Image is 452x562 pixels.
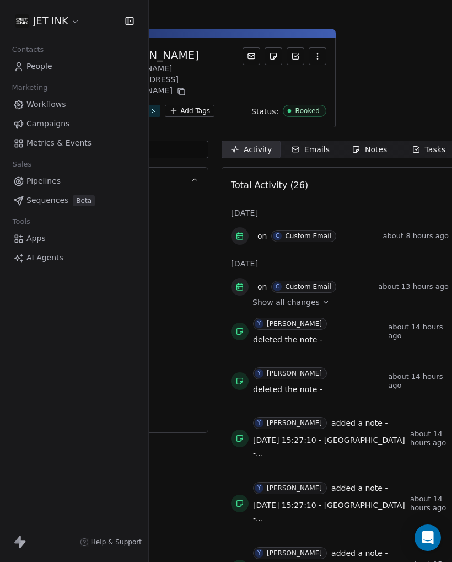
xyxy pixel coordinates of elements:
a: Metrics & Events [9,134,139,152]
div: [PERSON_NAME] [267,419,322,427]
a: Help & Support [80,538,142,547]
div: Custom Email [285,283,331,291]
span: Sequences [26,195,68,206]
div: [PERSON_NAME] [267,370,322,377]
span: Metrics & Events [26,137,92,149]
div: Y [257,319,261,328]
div: Booked [295,107,320,115]
span: Tools [8,213,35,230]
img: JET%20INK%20Metal.png [15,14,29,28]
span: AI Agents [26,252,63,264]
div: C [276,232,279,240]
span: Campaigns [26,118,69,130]
div: Open Intercom Messenger [415,524,441,551]
div: Y [257,484,261,493]
a: People [9,57,139,76]
span: added a note - [331,548,388,559]
div: [PERSON_NAME][EMAIL_ADDRESS][DOMAIN_NAME] [108,63,243,98]
span: Sales [8,156,36,173]
span: [DATE] [231,207,258,218]
span: about 13 hours ago [378,282,449,291]
div: C [276,282,279,291]
span: Total Activity (26) [231,180,308,190]
span: [DATE] 15:27:10 - [GEOGRAPHIC_DATA] -... [253,501,405,523]
span: [DATE] [231,258,258,269]
a: Apps [9,229,139,248]
div: [PERSON_NAME] [267,549,322,557]
span: Workflows [26,99,66,110]
span: added a note - [331,418,388,429]
span: Apps [26,233,46,244]
a: Campaigns [9,115,139,133]
div: Custom Email [285,232,331,240]
a: Pipelines [9,172,139,190]
a: [DATE] 15:27:10 - [GEOGRAPHIC_DATA] -... [253,499,406,525]
span: JET INK [33,14,68,28]
span: Contacts [7,41,49,58]
div: [PERSON_NAME] [267,484,322,492]
div: Y [257,369,261,378]
a: SequencesBeta [9,191,139,210]
a: [DATE] 15:27:10 - [GEOGRAPHIC_DATA] -... [253,433,406,460]
span: Status: [251,106,278,117]
span: Pipelines [26,175,61,187]
span: about 14 hours ago [388,323,449,340]
a: Workflows [9,95,139,114]
span: about 14 hours ago [410,430,449,447]
span: about 14 hours ago [388,372,449,390]
div: [PERSON_NAME] [108,47,243,63]
span: on [257,281,267,292]
a: AI Agents [9,249,139,267]
span: Marketing [7,79,52,96]
span: People [26,61,52,72]
button: Add Tags [165,105,214,117]
a: Show all changes [252,297,441,308]
div: Y [257,549,261,558]
span: about 8 hours ago [383,232,449,240]
div: [PERSON_NAME] [267,320,322,328]
span: Beta [73,195,95,206]
div: Emails [291,144,330,156]
span: deleted the note - [253,334,322,345]
span: added a note - [331,483,388,494]
div: Notes [352,144,387,156]
div: Tasks [412,144,446,156]
span: Help & Support [91,538,142,547]
span: Show all changes [252,297,320,308]
span: deleted the note - [253,384,322,395]
span: [DATE] 15:27:10 - [GEOGRAPHIC_DATA] -... [253,436,405,458]
div: Y [257,419,261,427]
span: on [257,231,267,242]
button: JET INK [13,12,82,30]
span: about 14 hours ago [410,495,449,512]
